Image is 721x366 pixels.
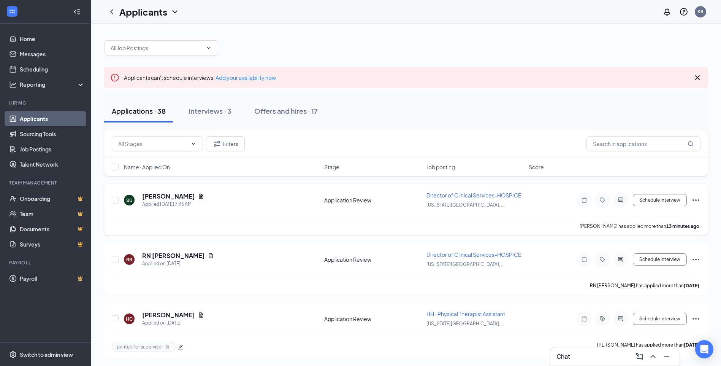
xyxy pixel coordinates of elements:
[20,62,85,77] a: Scheduling
[118,140,187,148] input: All Stages
[142,260,214,267] div: Applied on [DATE]
[142,201,204,208] div: Applied [DATE] 7:46 AM
[693,73,702,82] svg: Cross
[189,106,231,116] div: Interviews · 3
[9,259,83,266] div: Payroll
[9,81,17,88] svg: Analysis
[324,315,422,323] div: Application Review
[633,253,687,266] button: Schedule Interview
[9,351,17,358] svg: Settings
[20,126,85,142] a: Sourcing Tools
[647,350,659,363] button: ChevronUp
[20,351,73,358] div: Switch to admin view
[684,342,699,348] b: [DATE]
[426,192,521,199] span: Director of Clinical Services-HOSPICE
[597,342,700,352] p: [PERSON_NAME] has applied more than .
[586,136,700,151] input: Search in applications
[9,180,83,186] div: Team Management
[142,251,205,260] h5: RN [PERSON_NAME]
[8,8,16,15] svg: WorkstreamLogo
[695,340,713,358] div: Open Intercom Messenger
[126,316,133,322] div: HC
[580,197,589,203] svg: Note
[20,237,85,252] a: SurveysCrown
[20,31,85,46] a: Home
[661,350,673,363] button: Minimize
[580,316,589,322] svg: Note
[691,196,700,205] svg: Ellipses
[616,316,625,322] svg: ActiveChat
[616,197,625,203] svg: ActiveChat
[633,194,687,206] button: Schedule Interview
[20,221,85,237] a: DocumentsCrown
[662,352,671,361] svg: Minimize
[111,44,203,52] input: All Job Postings
[590,282,700,289] p: RN [PERSON_NAME] has applied more than .
[142,319,204,327] div: Applied on [DATE]
[426,251,521,258] span: Director of Clinical Services-HOSPICE
[216,74,276,81] a: Add your availability now
[178,344,183,350] span: edit
[691,314,700,323] svg: Ellipses
[426,310,505,317] span: HH -Physical Therapist Assistant
[73,8,81,16] svg: Collapse
[198,193,204,199] svg: Document
[110,73,119,82] svg: Error
[112,106,166,116] div: Applications · 38
[684,283,699,288] b: [DATE]
[20,191,85,206] a: OnboardingCrown
[117,344,163,350] span: printed for supervisor
[662,7,672,16] svg: Notifications
[426,202,504,208] span: [US_STATE][GEOGRAPHIC_DATA], ...
[165,344,171,350] svg: Cross
[580,256,589,263] svg: Note
[426,163,455,171] span: Job posting
[633,313,687,325] button: Schedule Interview
[20,271,85,286] a: PayrollCrown
[598,197,607,203] svg: Tag
[212,139,222,148] svg: Filter
[107,7,116,16] svg: ChevronLeft
[20,206,85,221] a: TeamCrown
[198,312,204,318] svg: Document
[679,7,688,16] svg: QuestionInfo
[426,321,504,326] span: [US_STATE][GEOGRAPHIC_DATA], ...
[633,350,645,363] button: ComposeMessage
[124,163,170,171] span: Name · Applied On
[666,223,699,229] b: 13 minutes ago
[324,256,422,263] div: Application Review
[124,74,276,81] span: Applicants can't schedule interviews.
[206,136,245,151] button: Filter Filters
[598,316,607,322] svg: ActiveTag
[142,192,195,201] h5: [PERSON_NAME]
[208,253,214,259] svg: Document
[9,100,83,106] div: Hiring
[580,223,700,229] p: [PERSON_NAME] has applied more than .
[170,7,179,16] svg: ChevronDown
[688,141,694,147] svg: MagnifyingGlass
[598,256,607,263] svg: Tag
[691,255,700,264] svg: Ellipses
[616,256,625,263] svg: ActiveChat
[556,352,570,361] h3: Chat
[635,352,644,361] svg: ComposeMessage
[126,197,133,204] div: SU
[206,45,212,51] svg: ChevronDown
[426,261,504,267] span: [US_STATE][GEOGRAPHIC_DATA], ...
[20,81,85,88] div: Reporting
[20,157,85,172] a: Talent Network
[119,5,167,18] h1: Applicants
[190,141,196,147] svg: ChevronDown
[324,163,339,171] span: Stage
[20,111,85,126] a: Applicants
[20,142,85,157] a: Job Postings
[126,256,132,263] div: RR
[697,8,704,15] div: KR
[324,196,422,204] div: Application Review
[648,352,658,361] svg: ChevronUp
[254,106,318,116] div: Offers and hires · 17
[529,163,544,171] span: Score
[20,46,85,62] a: Messages
[142,311,195,319] h5: [PERSON_NAME]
